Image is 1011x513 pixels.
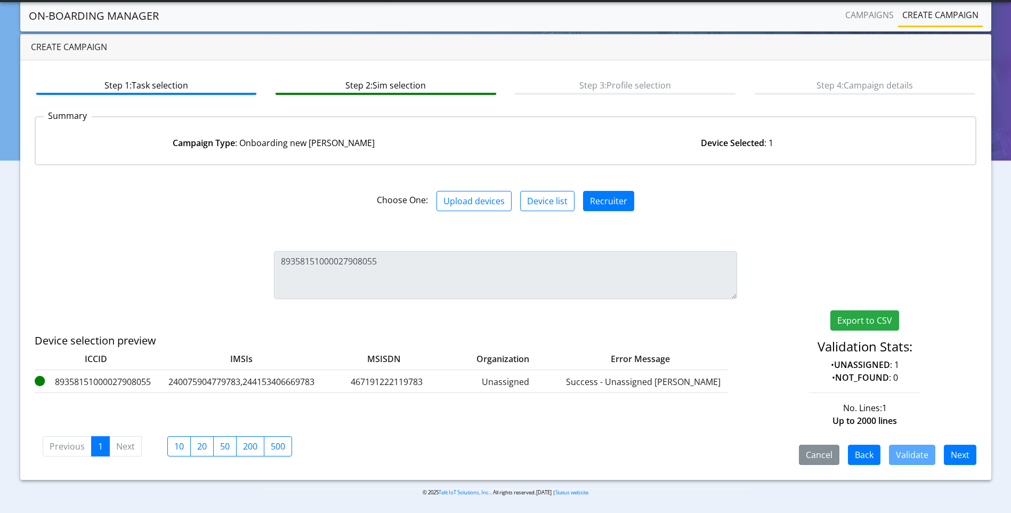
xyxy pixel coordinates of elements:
[236,436,264,456] label: 200
[515,75,735,95] btn: Step 3: Profile selection
[264,436,292,456] label: 500
[520,191,575,211] button: Device list
[753,371,976,384] p: • : 0
[701,137,764,149] strong: Device Selected
[889,445,935,465] button: Validate
[882,402,887,414] span: 1
[452,375,559,388] label: Unassigned
[261,488,750,496] p: © 2025 . All rights reserved.[DATE] |
[29,5,159,27] a: On-Boarding Manager
[213,436,237,456] label: 50
[42,137,506,149] div: : Onboarding new [PERSON_NAME]
[542,352,702,365] label: Error Message
[36,75,256,95] btn: Step 1: Task selection
[35,375,157,388] label: 89358151000027908055
[161,375,321,388] label: 240075904779783,244153406669783
[20,34,991,60] div: Create campaign
[583,191,634,211] button: Recruiter
[745,414,984,427] div: Up to 2000 lines
[377,194,428,206] span: Choose One:
[190,436,214,456] label: 20
[835,372,889,383] strong: NOT_FOUND
[753,339,976,355] h4: Validation Stats:
[753,358,976,371] p: • : 1
[755,75,975,95] btn: Step 4: Campaign details
[745,402,984,414] div: No. Lines:
[834,359,890,371] strong: UNASSIGNED
[431,352,538,365] label: Organization
[326,375,448,388] label: 467191222119783
[439,489,490,496] a: Telit IoT Solutions, Inc.
[944,445,976,465] button: Next
[167,436,191,456] label: 10
[35,352,157,365] label: ICCID
[848,445,880,465] button: Back
[830,310,899,331] button: Export to CSV
[326,352,427,365] label: MSISDN
[44,109,92,122] p: Summary
[276,75,496,95] btn: Step 2: Sim selection
[841,4,898,26] a: Campaigns
[436,191,512,211] button: Upload devices
[898,4,983,26] a: Create campaign
[161,352,321,365] label: IMSIs
[35,334,662,347] h5: Device selection preview
[506,137,969,149] div: : 1
[173,137,235,149] strong: Campaign Type
[555,489,588,496] a: Status website
[799,445,839,465] button: Cancel
[91,436,110,456] a: 1
[563,375,723,388] label: Success - Unassigned [PERSON_NAME]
